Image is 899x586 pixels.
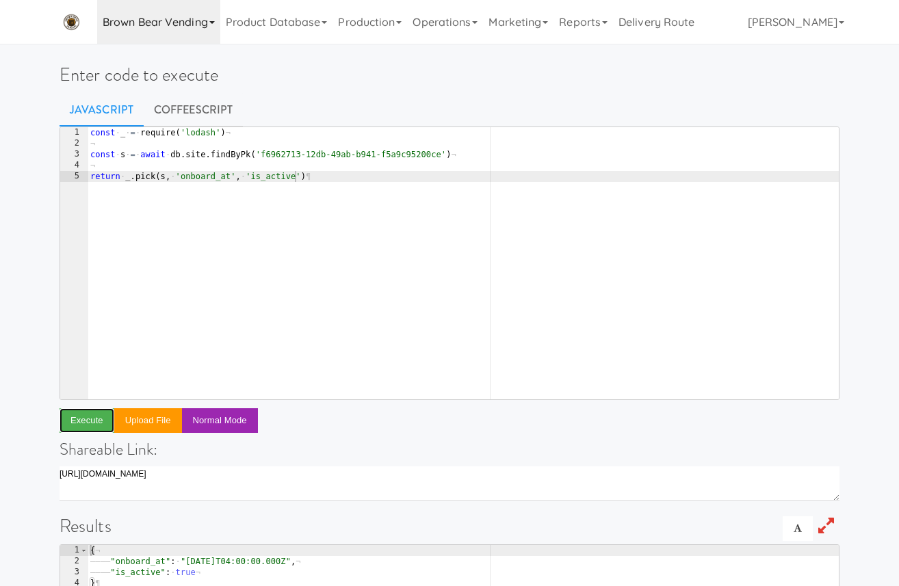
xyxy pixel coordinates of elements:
[60,545,88,556] div: 1
[60,65,839,85] h1: Enter code to execute
[60,408,114,433] button: Execute
[60,440,839,458] h4: Shareable Link:
[60,171,88,182] div: 5
[182,408,258,433] button: Normal Mode
[60,93,144,127] a: Javascript
[60,10,83,34] img: Micromart
[144,93,243,127] a: CoffeeScript
[60,466,839,501] textarea: [URL][DOMAIN_NAME]
[60,567,88,578] div: 3
[60,516,839,536] h1: Results
[60,149,88,160] div: 3
[60,127,88,138] div: 1
[114,408,182,433] button: Upload file
[60,138,88,149] div: 2
[60,556,88,567] div: 2
[60,160,88,171] div: 4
